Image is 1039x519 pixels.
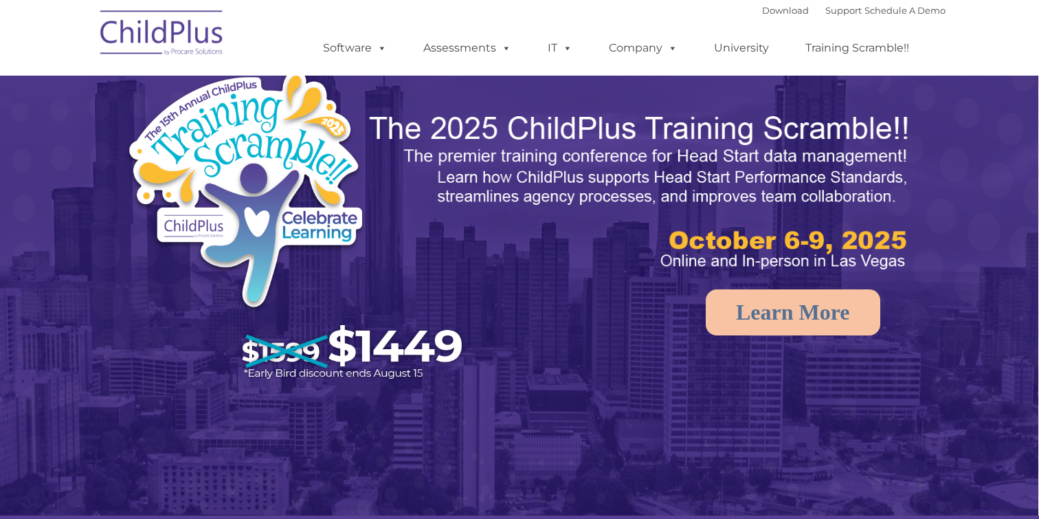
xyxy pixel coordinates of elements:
[93,1,231,69] img: ChildPlus by Procare Solutions
[706,289,880,335] a: Learn More
[762,5,946,16] font: |
[762,5,809,16] a: Download
[534,34,586,62] a: IT
[309,34,401,62] a: Software
[864,5,946,16] a: Schedule A Demo
[700,34,783,62] a: University
[410,34,525,62] a: Assessments
[595,34,691,62] a: Company
[825,5,862,16] a: Support
[792,34,923,62] a: Training Scramble!!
